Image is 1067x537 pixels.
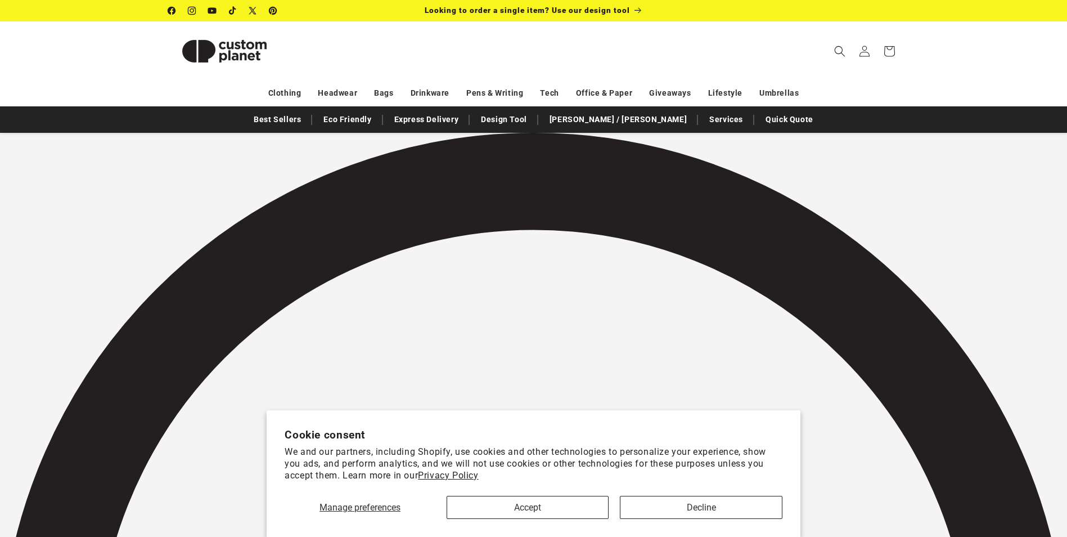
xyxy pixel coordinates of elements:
span: Manage preferences [319,502,400,513]
button: Accept [447,496,609,519]
a: Bags [374,83,393,103]
a: [PERSON_NAME] / [PERSON_NAME] [544,110,692,129]
img: Custom Planet [168,26,281,77]
a: Best Sellers [248,110,307,129]
a: Design Tool [475,110,533,129]
a: Lifestyle [708,83,742,103]
a: Giveaways [649,83,691,103]
a: Tech [540,83,559,103]
a: Clothing [268,83,301,103]
a: Umbrellas [759,83,799,103]
a: Pens & Writing [466,83,523,103]
span: Looking to order a single item? Use our design tool [425,6,630,15]
button: Decline [620,496,782,519]
a: Privacy Policy [418,470,478,481]
button: Manage preferences [285,496,435,519]
a: Express Delivery [389,110,465,129]
a: Custom Planet [164,21,285,80]
a: Services [704,110,749,129]
a: Headwear [318,83,357,103]
h2: Cookie consent [285,428,782,441]
a: Office & Paper [576,83,632,103]
a: Quick Quote [760,110,819,129]
p: We and our partners, including Shopify, use cookies and other technologies to personalize your ex... [285,446,782,481]
a: Drinkware [411,83,449,103]
a: Eco Friendly [318,110,377,129]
